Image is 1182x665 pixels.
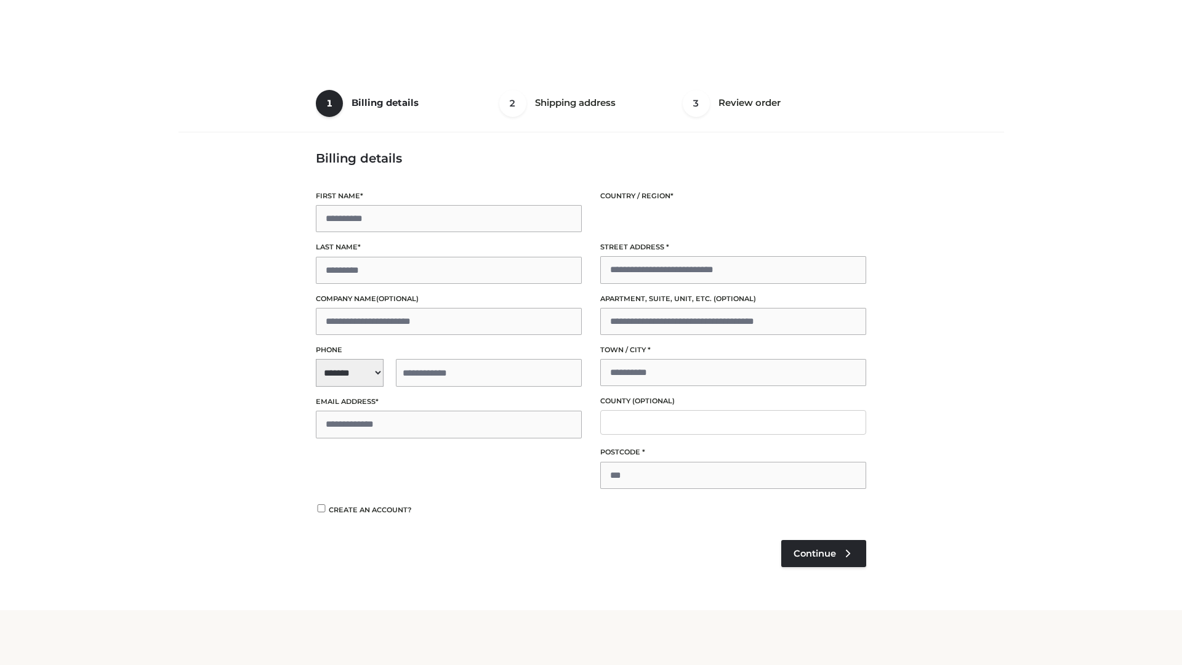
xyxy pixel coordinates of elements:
[316,190,582,202] label: First name
[714,294,756,303] span: (optional)
[316,293,582,305] label: Company name
[632,397,675,405] span: (optional)
[600,344,866,356] label: Town / City
[600,241,866,253] label: Street address
[316,504,327,512] input: Create an account?
[600,293,866,305] label: Apartment, suite, unit, etc.
[600,395,866,407] label: County
[316,344,582,356] label: Phone
[376,294,419,303] span: (optional)
[781,540,866,567] a: Continue
[600,446,866,458] label: Postcode
[316,241,582,253] label: Last name
[316,396,582,408] label: Email address
[329,506,412,514] span: Create an account?
[316,151,866,166] h3: Billing details
[794,548,836,559] span: Continue
[600,190,866,202] label: Country / Region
